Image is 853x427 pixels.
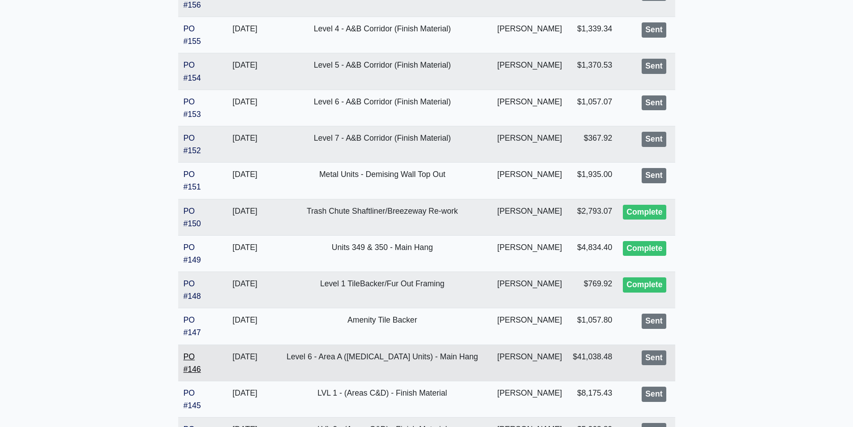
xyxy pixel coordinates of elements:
td: [DATE] [217,163,273,199]
td: $8,175.43 [567,381,617,417]
div: Sent [642,168,666,183]
div: Sent [642,350,666,366]
td: [PERSON_NAME] [492,308,568,345]
td: [PERSON_NAME] [492,272,568,308]
td: [PERSON_NAME] [492,345,568,381]
td: Level 7 - A&B Corridor (Finish Material) [273,126,492,162]
td: [PERSON_NAME] [492,235,568,272]
div: Complete [623,241,666,256]
a: PO #151 [184,170,201,191]
td: $1,057.07 [567,90,617,126]
div: Complete [623,205,666,220]
td: Level 4 - A&B Corridor (Finish Material) [273,17,492,53]
div: Sent [642,95,666,111]
div: Sent [642,314,666,329]
td: Amenity Tile Backer [273,308,492,345]
td: LVL 1 - (Areas C&D) - Finish Material [273,381,492,417]
div: Sent [642,387,666,402]
td: Level 1 TileBacker/Fur Out Framing [273,272,492,308]
td: $2,793.07 [567,199,617,235]
td: Level 6 - Area A ([MEDICAL_DATA] Units) - Main Hang [273,345,492,381]
td: Metal Units - Demising Wall Top Out [273,163,492,199]
td: [DATE] [217,235,273,272]
a: PO #152 [184,134,201,155]
div: Sent [642,22,666,38]
td: [PERSON_NAME] [492,90,568,126]
a: PO #145 [184,388,201,410]
td: $1,370.53 [567,53,617,90]
a: PO #149 [184,243,201,264]
td: $1,339.34 [567,17,617,53]
a: PO #154 [184,60,201,82]
td: [DATE] [217,90,273,126]
td: Level 5 - A&B Corridor (Finish Material) [273,53,492,90]
td: $769.92 [567,272,617,308]
td: Level 6 - A&B Corridor (Finish Material) [273,90,492,126]
a: PO #153 [184,97,201,119]
div: Complete [623,277,666,293]
td: [DATE] [217,53,273,90]
a: PO #150 [184,207,201,228]
a: PO #148 [184,279,201,301]
td: [DATE] [217,381,273,417]
td: Units 349 & 350 - Main Hang [273,235,492,272]
td: $41,038.48 [567,345,617,381]
div: Sent [642,59,666,74]
td: [DATE] [217,272,273,308]
td: [PERSON_NAME] [492,126,568,162]
a: PO #147 [184,315,201,337]
td: [DATE] [217,199,273,235]
td: [DATE] [217,17,273,53]
td: $4,834.40 [567,235,617,272]
td: [DATE] [217,126,273,162]
td: [PERSON_NAME] [492,163,568,199]
td: $1,057.80 [567,308,617,345]
td: [PERSON_NAME] [492,17,568,53]
a: PO #146 [184,352,201,374]
a: PO #155 [184,24,201,46]
td: [PERSON_NAME] [492,53,568,90]
td: $367.92 [567,126,617,162]
td: [DATE] [217,308,273,345]
div: Sent [642,132,666,147]
td: [DATE] [217,345,273,381]
td: $1,935.00 [567,163,617,199]
td: Trash Chute Shaftliner/Breezeway Re-work [273,199,492,235]
td: [PERSON_NAME] [492,199,568,235]
td: [PERSON_NAME] [492,381,568,417]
